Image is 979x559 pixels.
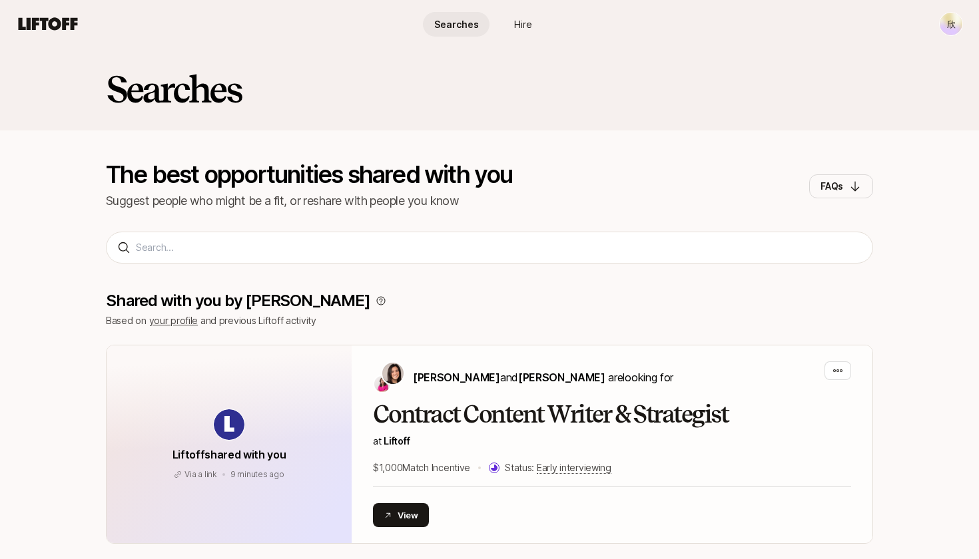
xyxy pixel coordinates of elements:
button: View [373,503,429,527]
p: The best opportunities shared with you [106,162,513,186]
h2: Contract Content Writer & Strategist [373,401,851,428]
p: Shared with you by [PERSON_NAME] [106,291,370,310]
input: Search... [136,240,862,256]
p: Via a link [184,468,217,480]
button: FAQs [809,174,873,198]
span: Liftoff shared with you [172,448,286,461]
h2: Searches [106,69,241,109]
button: 欣 [939,12,963,36]
p: FAQs [820,178,843,194]
img: Eleanor Morgan [382,363,404,384]
span: [PERSON_NAME] [518,371,605,384]
span: Liftoff [384,435,410,447]
img: Emma Frane [374,376,390,392]
span: and [500,371,605,384]
p: Suggest people who might be a fit, or reshare with people you know [106,192,513,210]
span: [PERSON_NAME] [413,371,500,384]
a: Hire [489,12,556,37]
span: Early interviewing [537,462,611,474]
p: $1,000 Match Incentive [373,460,470,476]
p: Based on and previous Liftoff activity [106,313,873,329]
span: Hire [514,17,532,31]
span: Searches [434,17,479,31]
a: Searches [423,12,489,37]
p: 欣 [947,16,956,32]
span: August 26, 2025 3:41pm [230,469,284,479]
a: your profile [149,315,198,326]
p: are looking for [413,369,673,386]
p: at [373,433,851,449]
img: avatar-url [214,409,244,440]
p: Status: [505,460,611,476]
